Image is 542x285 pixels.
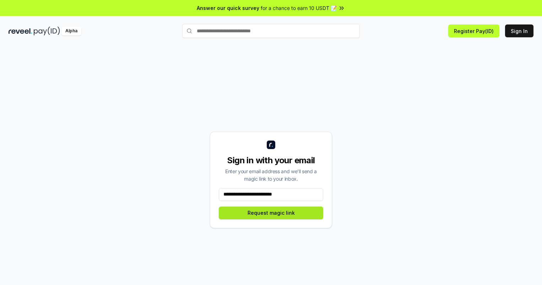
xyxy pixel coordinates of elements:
span: for a chance to earn 10 USDT 📝 [261,4,337,12]
button: Register Pay(ID) [448,24,499,37]
img: pay_id [34,27,60,35]
img: reveel_dark [9,27,32,35]
span: Answer our quick survey [197,4,259,12]
img: logo_small [267,141,275,149]
button: Request magic link [219,207,323,219]
div: Sign in with your email [219,155,323,166]
button: Sign In [505,24,533,37]
div: Alpha [61,27,81,35]
div: Enter your email address and we’ll send a magic link to your inbox. [219,168,323,182]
